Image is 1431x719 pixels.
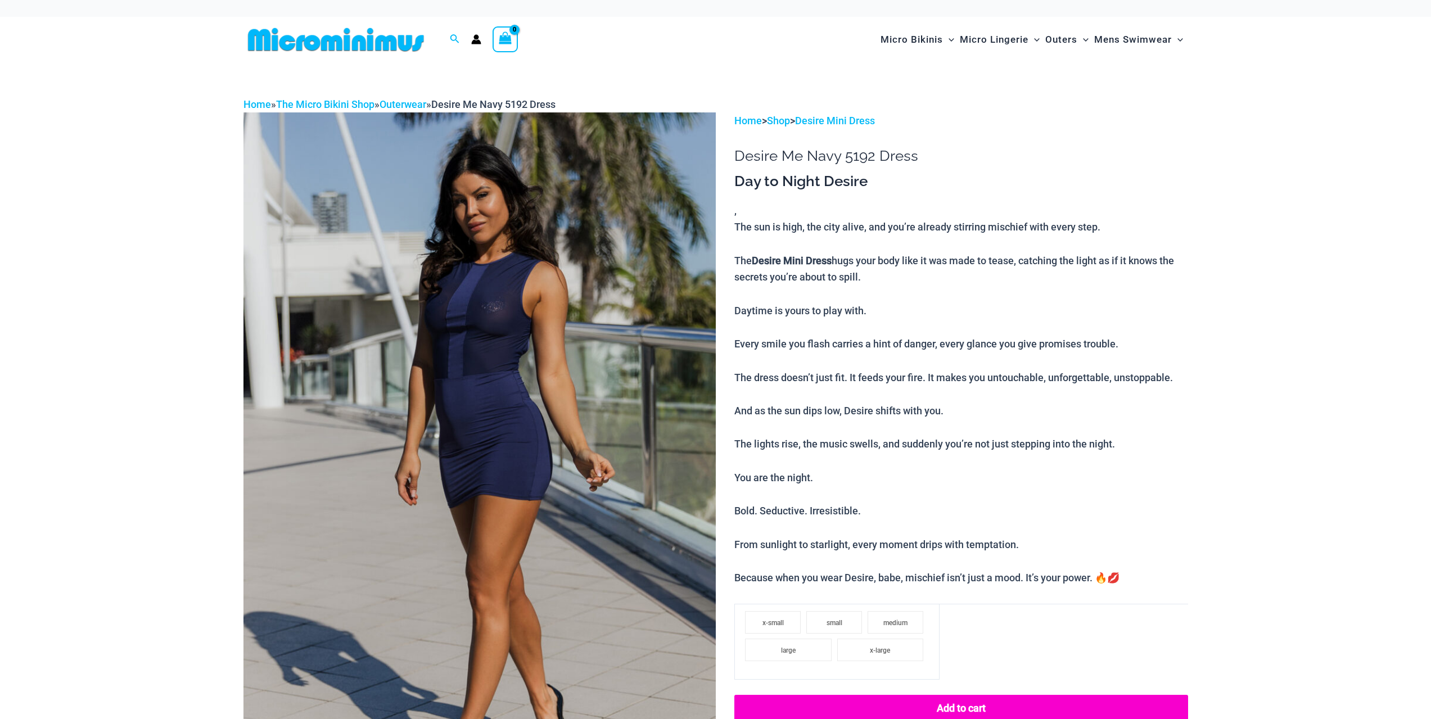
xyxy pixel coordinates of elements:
span: Menu Toggle [1077,25,1089,54]
a: Micro LingerieMenu ToggleMenu Toggle [957,22,1042,57]
span: Mens Swimwear [1094,25,1172,54]
span: Menu Toggle [1172,25,1183,54]
a: Mens SwimwearMenu ToggleMenu Toggle [1091,22,1186,57]
a: View Shopping Cart, empty [493,26,518,52]
span: x-large [870,646,890,654]
span: » » » [243,98,556,110]
p: The sun is high, the city alive, and you’re already stirring mischief with every step. The hugs y... [734,219,1188,586]
li: x-small [745,611,801,634]
div: , [734,172,1188,586]
span: large [781,646,796,654]
span: Micro Lingerie [960,25,1028,54]
li: large [745,639,832,661]
li: medium [868,611,923,634]
a: Home [243,98,271,110]
b: Desire Mini Dress [752,255,832,266]
span: Menu Toggle [943,25,954,54]
h3: Day to Night Desire [734,172,1188,191]
span: Micro Bikinis [881,25,943,54]
nav: Site Navigation [876,21,1188,58]
a: Account icon link [471,34,481,44]
li: x-large [837,639,924,661]
h1: Desire Me Navy 5192 Dress [734,147,1188,165]
a: Desire Mini Dress [795,115,875,126]
span: Outers [1045,25,1077,54]
span: Desire Me Navy 5192 Dress [431,98,556,110]
span: small [827,619,842,627]
img: MM SHOP LOGO FLAT [243,27,428,52]
a: Outerwear [380,98,426,110]
span: Menu Toggle [1028,25,1040,54]
a: OutersMenu ToggleMenu Toggle [1042,22,1091,57]
span: x-small [762,619,784,627]
li: small [806,611,862,634]
a: Shop [767,115,790,126]
a: Home [734,115,762,126]
a: Micro BikinisMenu ToggleMenu Toggle [878,22,957,57]
span: medium [883,619,908,627]
p: > > [734,112,1188,129]
a: The Micro Bikini Shop [276,98,374,110]
a: Search icon link [450,33,460,47]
